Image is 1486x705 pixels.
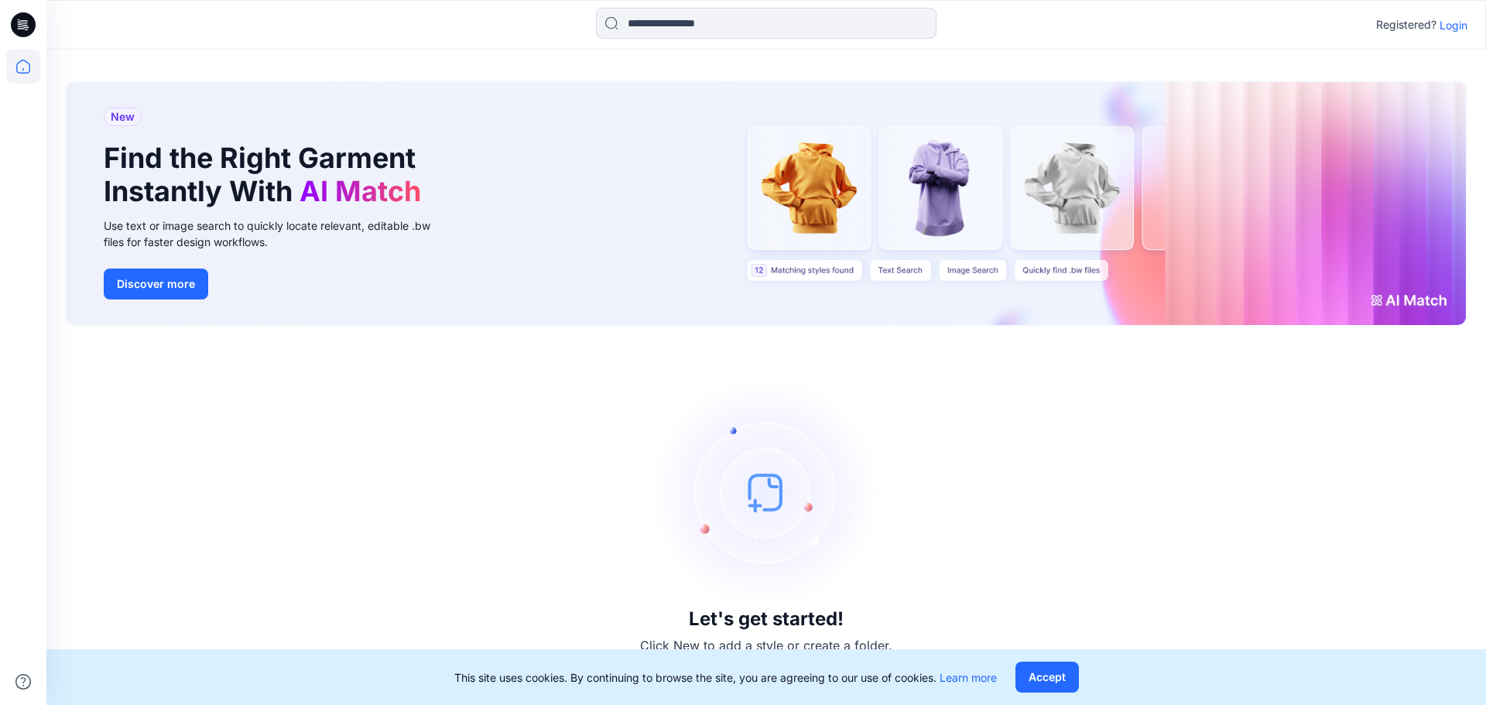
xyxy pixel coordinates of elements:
span: New [111,108,135,126]
p: This site uses cookies. By continuing to browse the site, you are agreeing to our use of cookies. [454,669,997,686]
div: Use text or image search to quickly locate relevant, editable .bw files for faster design workflows. [104,217,452,250]
p: Login [1440,17,1467,33]
button: Accept [1015,662,1079,693]
img: empty-state-image.svg [650,376,882,608]
a: Learn more [940,671,997,684]
p: Click New to add a style or create a folder. [640,636,892,655]
h1: Find the Right Garment Instantly With [104,142,429,208]
p: Registered? [1376,15,1436,34]
span: AI Match [300,174,421,208]
button: Discover more [104,269,208,299]
h3: Let's get started! [689,608,844,630]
